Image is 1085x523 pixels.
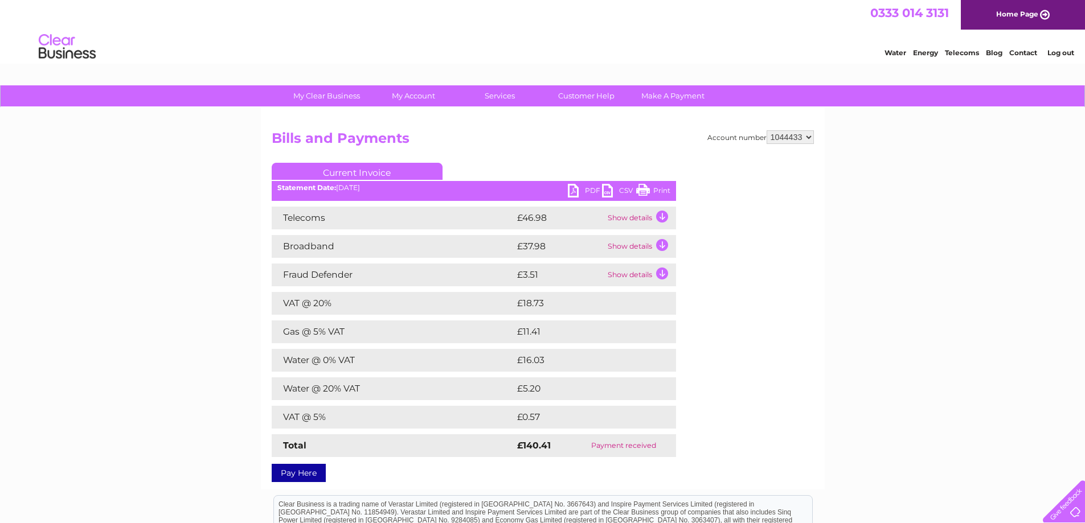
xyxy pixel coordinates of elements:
td: £46.98 [514,207,605,229]
div: Clear Business is a trading name of Verastar Limited (registered in [GEOGRAPHIC_DATA] No. 3667643... [274,6,812,55]
td: £18.73 [514,292,652,315]
td: £5.20 [514,377,649,400]
a: Services [453,85,547,106]
a: PDF [568,184,602,200]
td: £37.98 [514,235,605,258]
a: My Clear Business [280,85,374,106]
a: Print [636,184,670,200]
a: Energy [913,48,938,57]
td: VAT @ 5% [272,406,514,429]
a: Customer Help [539,85,633,106]
a: Contact [1009,48,1037,57]
a: Make A Payment [626,85,720,106]
h2: Bills and Payments [272,130,814,152]
td: Water @ 20% VAT [272,377,514,400]
a: Current Invoice [272,163,443,180]
td: Broadband [272,235,514,258]
td: Show details [605,263,676,286]
td: Water @ 0% VAT [272,349,514,372]
td: Fraud Defender [272,263,514,286]
a: Blog [986,48,1002,57]
td: Show details [605,235,676,258]
td: Gas @ 5% VAT [272,320,514,343]
td: £0.57 [514,406,649,429]
strong: £140.41 [517,440,551,451]
td: Telecoms [272,207,514,229]
a: 0333 014 3131 [870,6,949,20]
a: Telecoms [945,48,979,57]
a: CSV [602,184,636,200]
td: Show details [605,207,676,229]
div: Account number [707,130,814,144]
a: Log out [1047,48,1074,57]
td: VAT @ 20% [272,292,514,315]
b: Statement Date: [277,183,336,192]
img: logo.png [38,30,96,64]
a: Pay Here [272,464,326,482]
a: Water [885,48,906,57]
td: £16.03 [514,349,652,372]
td: £11.41 [514,320,649,343]
td: £3.51 [514,263,605,286]
td: Payment received [572,434,675,457]
div: [DATE] [272,184,676,192]
a: My Account [366,85,460,106]
strong: Total [283,440,306,451]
